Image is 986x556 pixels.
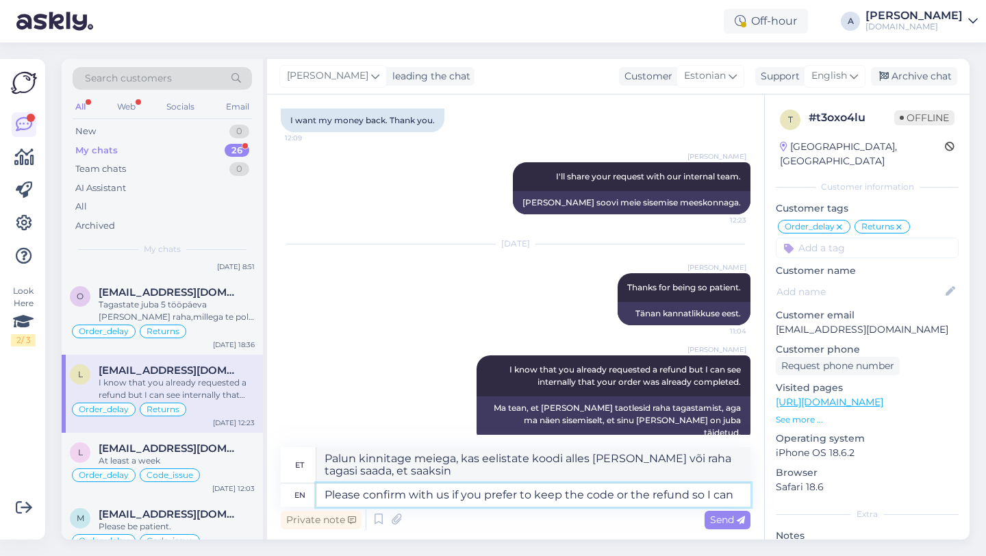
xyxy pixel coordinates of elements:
[776,308,959,323] p: Customer email
[11,285,36,346] div: Look Here
[294,483,305,507] div: en
[77,291,84,301] span: o
[99,364,241,377] span: lempszz@gmail.com
[776,529,959,543] p: Notes
[164,98,197,116] div: Socials
[281,238,750,250] div: [DATE]
[99,508,241,520] span: marisveskimae@gmail.com
[776,201,959,216] p: Customer tags
[78,447,83,457] span: l
[75,181,126,195] div: AI Assistant
[316,483,750,507] textarea: Please confirm with us if you prefer to keep the code or the refund so I can
[776,431,959,446] p: Operating system
[776,264,959,278] p: Customer name
[865,21,963,32] div: [DOMAIN_NAME]
[79,537,129,545] span: Order_delay
[776,466,959,480] p: Browser
[79,405,129,414] span: Order_delay
[85,71,172,86] span: Search customers
[809,110,894,126] div: # t3oxo4lu
[79,471,129,479] span: Order_delay
[285,133,336,143] span: 12:09
[865,10,978,32] a: [PERSON_NAME][DOMAIN_NAME]
[99,455,255,467] div: At least a week
[213,418,255,428] div: [DATE] 12:23
[73,98,88,116] div: All
[509,364,743,387] span: I know that you already requested a refund but I can see internally that your order was already c...
[776,323,959,337] p: [EMAIL_ADDRESS][DOMAIN_NAME]
[75,162,126,176] div: Team chats
[776,342,959,357] p: Customer phone
[78,369,83,379] span: l
[316,447,750,483] textarea: Palun kinnitage meiega, kas eelistate koodi alles [PERSON_NAME] või raha tagasi saada, et saaksin
[687,151,746,162] span: [PERSON_NAME]
[114,98,138,116] div: Web
[776,414,959,426] p: See more ...
[556,171,741,181] span: I'll share your request with our internal team.
[77,513,84,523] span: m
[755,69,800,84] div: Support
[785,223,835,231] span: Order_delay
[513,191,750,214] div: [PERSON_NAME] soovi meie sisemise meeskonnaga.
[776,381,959,395] p: Visited pages
[11,70,37,96] img: Askly Logo
[99,520,255,533] div: Please be patient.
[287,68,368,84] span: [PERSON_NAME]
[776,480,959,494] p: Safari 18.6
[99,377,255,401] div: I know that you already requested a refund but I can see internally that your order was already c...
[684,68,726,84] span: Estonian
[724,9,808,34] div: Off-hour
[710,514,745,526] span: Send
[147,537,193,545] span: Code_issue
[144,243,181,255] span: My chats
[147,405,179,414] span: Returns
[776,357,900,375] div: Request phone number
[776,284,943,299] input: Add name
[687,344,746,355] span: [PERSON_NAME]
[861,223,894,231] span: Returns
[776,446,959,460] p: iPhone OS 18.6.2
[225,144,249,157] div: 26
[841,12,860,31] div: A
[11,334,36,346] div: 2 / 3
[695,326,746,336] span: 11:04
[147,327,179,336] span: Returns
[229,125,249,138] div: 0
[776,396,883,408] a: [URL][DOMAIN_NAME]
[75,200,87,214] div: All
[387,69,470,84] div: leading the chat
[147,471,193,479] span: Code_issue
[788,114,793,125] span: t
[217,262,255,272] div: [DATE] 8:51
[212,483,255,494] div: [DATE] 12:03
[776,238,959,258] input: Add a tag
[894,110,955,125] span: Offline
[99,286,241,299] span: olekorsolme@gmail.com
[213,340,255,350] div: [DATE] 18:36
[687,262,746,273] span: [PERSON_NAME]
[229,162,249,176] div: 0
[79,327,129,336] span: Order_delay
[75,125,96,138] div: New
[223,98,252,116] div: Email
[780,140,945,168] div: [GEOGRAPHIC_DATA], [GEOGRAPHIC_DATA]
[99,442,241,455] span: ludmilajurkane@inbox.lv
[871,67,957,86] div: Archive chat
[865,10,963,21] div: [PERSON_NAME]
[281,511,362,529] div: Private note
[281,109,444,132] div: I want my money back. Thank you.
[695,215,746,225] span: 12:23
[477,396,750,444] div: Ma tean, et [PERSON_NAME] taotlesid raha tagastamist, aga ma näen sisemiselt, et sinu [PERSON_NAM...
[75,144,118,157] div: My chats
[811,68,847,84] span: English
[295,453,304,477] div: et
[99,299,255,323] div: Tagastate juba 5 tööpäeva [PERSON_NAME] raha,millega te pole hakkama saanud,mitte mingit toodet m...
[776,508,959,520] div: Extra
[75,219,115,233] div: Archived
[619,69,672,84] div: Customer
[627,282,741,292] span: Thanks for being so patient.
[618,302,750,325] div: Tänan kannatlikkuse eest.
[776,181,959,193] div: Customer information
